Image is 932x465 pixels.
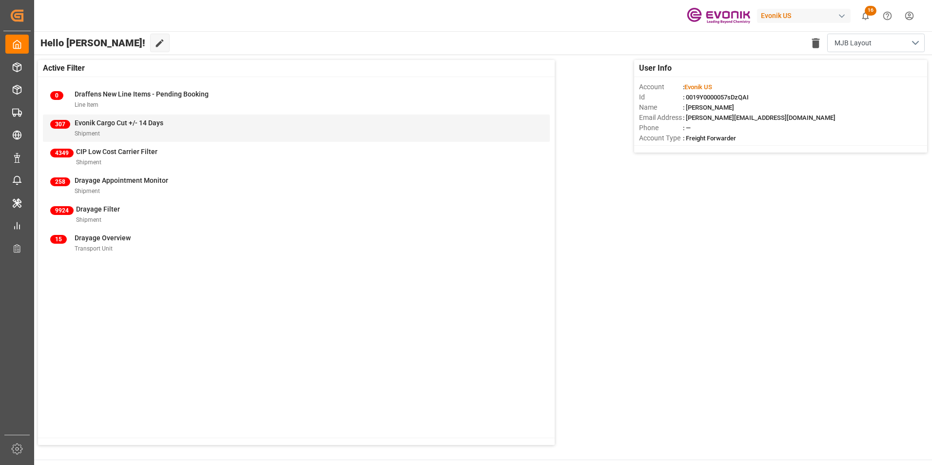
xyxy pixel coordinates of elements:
[50,235,67,244] span: 15
[75,101,98,108] span: Line Item
[683,124,691,132] span: : —
[757,6,854,25] button: Evonik US
[75,130,100,137] span: Shipment
[50,206,74,215] span: 9924
[50,89,543,110] a: 0Draffens New Line Items - Pending BookingLine Item
[50,233,543,253] a: 15Drayage OverviewTransport Unit
[827,34,925,52] button: open menu
[683,135,736,142] span: : Freight Forwarder
[43,62,85,74] span: Active Filter
[757,9,851,23] div: Evonik US
[50,91,63,100] span: 0
[76,148,157,155] span: CIP Low Cost Carrier Filter
[854,5,876,27] button: show 16 new notifications
[75,119,163,127] span: Evonik Cargo Cut +/- 14 Days
[639,62,672,74] span: User Info
[75,176,168,184] span: Drayage Appointment Monitor
[75,188,100,194] span: Shipment
[683,114,835,121] span: : [PERSON_NAME][EMAIL_ADDRESS][DOMAIN_NAME]
[639,133,683,143] span: Account Type
[639,92,683,102] span: Id
[683,94,749,101] span: : 0019Y0000057sDzQAI
[683,83,712,91] span: :
[639,102,683,113] span: Name
[865,6,876,16] span: 16
[50,175,543,196] a: 258Drayage Appointment MonitorShipment
[50,204,543,225] a: 9924Drayage FilterShipment
[50,118,543,138] a: 307Evonik Cargo Cut +/- 14 DaysShipment
[639,82,683,92] span: Account
[687,7,750,24] img: Evonik-brand-mark-Deep-Purple-RGB.jpeg_1700498283.jpeg
[639,113,683,123] span: Email Address
[75,90,209,98] span: Draffens New Line Items - Pending Booking
[50,120,70,129] span: 307
[50,149,74,157] span: 4349
[50,147,543,167] a: 4349CIP Low Cost Carrier FilterShipment
[76,216,101,223] span: Shipment
[876,5,898,27] button: Help Center
[75,245,113,252] span: Transport Unit
[683,104,734,111] span: : [PERSON_NAME]
[76,205,120,213] span: Drayage Filter
[835,38,872,48] span: MJB Layout
[50,177,70,186] span: 258
[639,123,683,133] span: Phone
[76,159,101,166] span: Shipment
[75,234,131,242] span: Drayage Overview
[40,34,145,52] span: Hello [PERSON_NAME]!
[684,83,712,91] span: Evonik US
